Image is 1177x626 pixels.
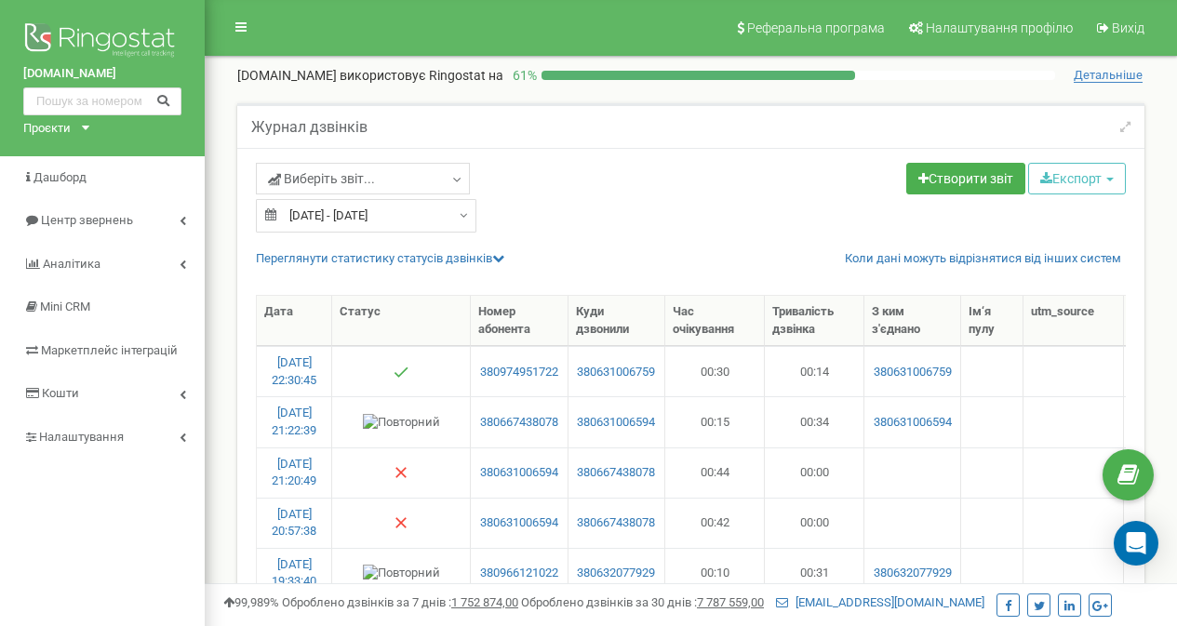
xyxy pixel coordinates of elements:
a: [DATE] 22:30:45 [272,355,316,387]
span: Дашборд [33,170,87,184]
td: 00:14 [765,346,864,396]
img: Повторний [363,414,440,432]
a: 380631006594 [576,414,657,432]
td: 00:44 [665,447,765,498]
a: Переглянути статистику статусів дзвінків [256,251,504,265]
span: Налаштування профілю [926,20,1073,35]
span: Mini CRM [40,300,90,313]
th: Куди дзвонили [568,296,665,346]
th: utm_sourcе [1023,296,1123,346]
a: [DATE] 21:20:49 [272,457,316,488]
th: Дата [257,296,332,346]
a: 380632077929 [576,565,657,582]
span: Реферальна програма [747,20,885,35]
div: Open Intercom Messenger [1114,521,1158,566]
a: 380667438078 [576,514,657,532]
span: Оброблено дзвінків за 30 днів : [521,595,764,609]
td: 00:31 [765,548,864,598]
span: Кошти [42,386,79,400]
th: Статус [332,296,471,346]
span: 99,989% [223,595,279,609]
td: 00:00 [765,447,864,498]
a: Коли дані можуть відрізнятися вiд інших систем [845,250,1121,268]
button: Експорт [1028,163,1126,194]
div: Проєкти [23,120,71,138]
input: Пошук за номером [23,87,181,115]
span: Виберіть звіт... [268,169,375,188]
a: Виберіть звіт... [256,163,470,194]
span: Маркетплейс інтеграцій [41,343,178,357]
span: Оброблено дзвінків за 7 днів : [282,595,518,609]
th: Ім‘я пулу [961,296,1023,346]
img: Немає відповіді [394,515,408,530]
td: 00:00 [765,498,864,548]
a: [DATE] 20:57:38 [272,507,316,539]
td: 00:15 [665,396,765,446]
a: 380631006594 [478,514,559,532]
u: 7 787 559,00 [697,595,764,609]
p: [DOMAIN_NAME] [237,66,503,85]
span: використовує Ringostat на [340,68,503,83]
img: Успішний [394,365,408,380]
td: 00:30 [665,346,765,396]
th: З ким з'єднано [864,296,961,346]
a: 380631006759 [576,364,657,381]
td: 00:10 [665,548,765,598]
th: Номер абонента [471,296,568,346]
a: 380631006759 [872,364,953,381]
a: 380631006594 [478,464,559,482]
span: Центр звернень [41,213,133,227]
th: Час очікування [665,296,765,346]
img: Повторний [363,565,440,582]
th: Тривалість дзвінка [765,296,864,346]
a: 380974951722 [478,364,559,381]
a: 380966121022 [478,565,559,582]
span: Вихід [1112,20,1144,35]
span: Аналiтика [43,257,100,271]
u: 1 752 874,00 [451,595,518,609]
td: 00:42 [665,498,765,548]
p: 61 % [503,66,542,85]
a: 380667438078 [478,414,559,432]
a: [EMAIL_ADDRESS][DOMAIN_NAME] [776,595,984,609]
a: Створити звіт [906,163,1025,194]
a: 380667438078 [576,464,657,482]
img: Немає відповіді [394,465,408,480]
a: [DATE] 19:33:40 [272,557,316,589]
span: Детальніше [1074,68,1143,83]
a: [DOMAIN_NAME] [23,65,181,83]
span: Налаштування [39,430,124,444]
a: 380632077929 [872,565,953,582]
img: Ringostat logo [23,19,181,65]
a: [DATE] 21:22:39 [272,406,316,437]
h5: Журнал дзвінків [251,119,368,136]
a: 380631006594 [872,414,953,432]
td: 00:34 [765,396,864,446]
